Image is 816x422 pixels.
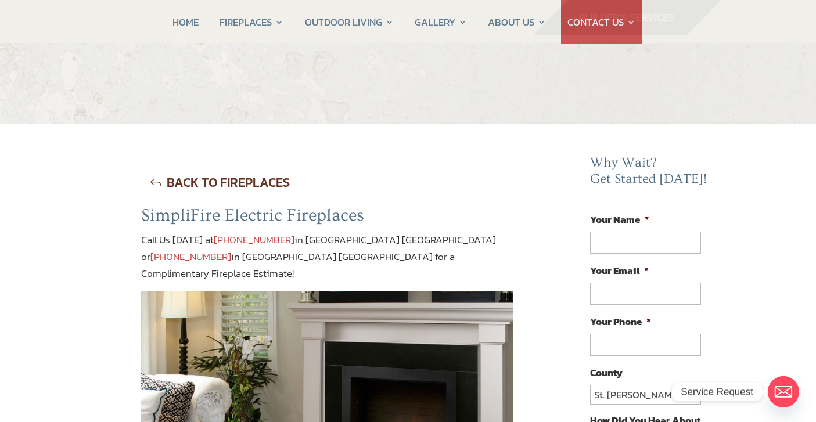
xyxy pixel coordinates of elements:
label: Your Phone [590,315,651,328]
a: Email [768,376,799,407]
a: [PHONE_NUMBER] [214,232,294,247]
a: [PHONE_NUMBER] [150,249,231,264]
h2: SimpliFire Electric Fireplaces [141,205,514,232]
p: Call Us [DATE] at in [GEOGRAPHIC_DATA] [GEOGRAPHIC_DATA] or in [GEOGRAPHIC_DATA] [GEOGRAPHIC_DATA... [141,232,514,292]
h2: Why Wait? Get Started [DATE]! [590,155,710,193]
label: Your Name [590,213,649,226]
label: Your Email [590,264,649,277]
a: BACK TO FIREPLACES [141,168,299,197]
label: County [590,366,623,379]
